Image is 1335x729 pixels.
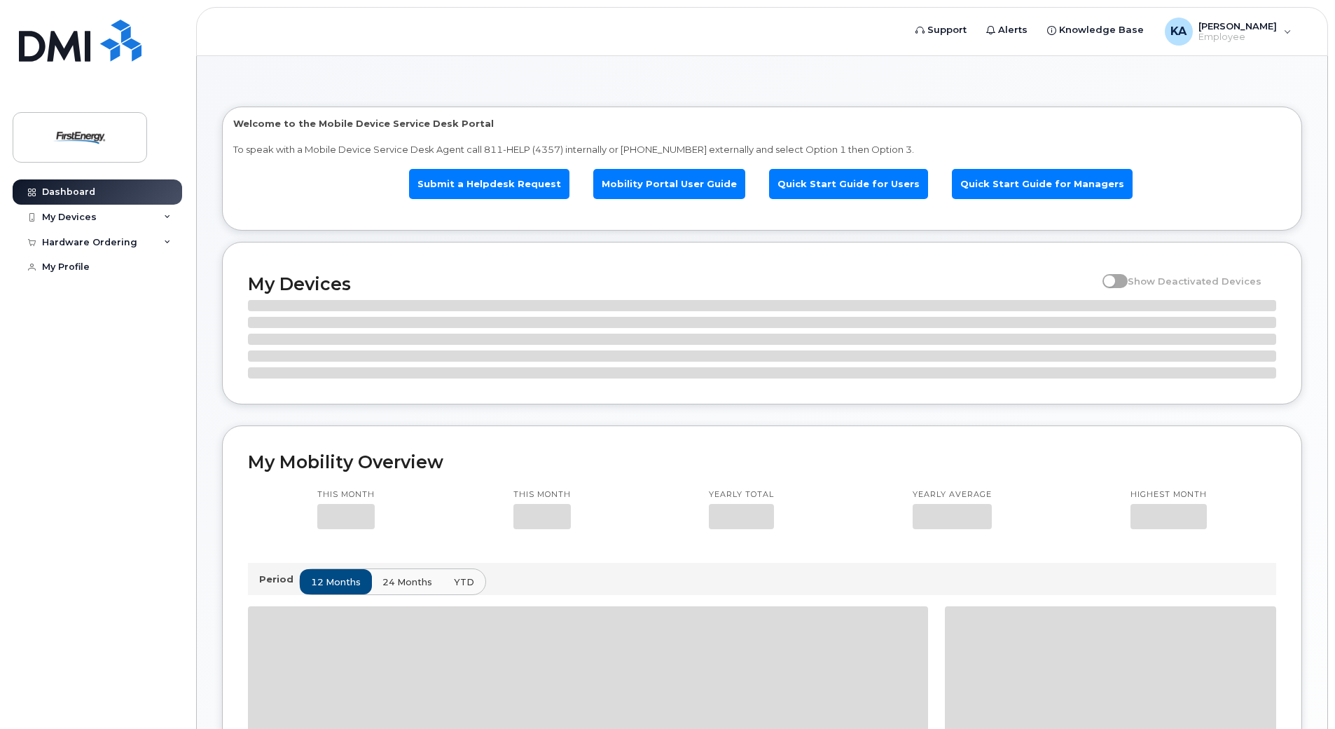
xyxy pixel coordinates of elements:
[1128,275,1261,287] span: Show Deactivated Devices
[709,489,774,500] p: Yearly total
[409,169,569,199] a: Submit a Helpdesk Request
[593,169,745,199] a: Mobility Portal User Guide
[382,575,432,589] span: 24 months
[513,489,571,500] p: This month
[248,273,1095,294] h2: My Devices
[913,489,992,500] p: Yearly average
[317,489,375,500] p: This month
[1130,489,1207,500] p: Highest month
[769,169,928,199] a: Quick Start Guide for Users
[233,117,1291,130] p: Welcome to the Mobile Device Service Desk Portal
[248,451,1276,472] h2: My Mobility Overview
[454,575,474,589] span: YTD
[952,169,1133,199] a: Quick Start Guide for Managers
[1102,268,1114,279] input: Show Deactivated Devices
[259,573,299,586] p: Period
[233,143,1291,156] p: To speak with a Mobile Device Service Desk Agent call 811-HELP (4357) internally or [PHONE_NUMBER...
